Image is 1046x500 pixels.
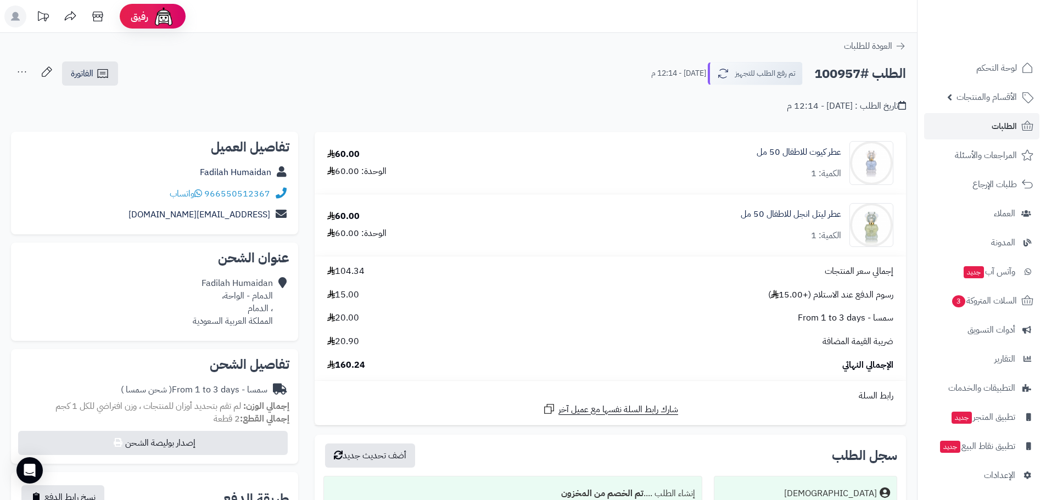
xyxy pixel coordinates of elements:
[939,439,1015,454] span: تطبيق نقاط البيع
[327,289,359,301] span: 15.00
[952,412,972,424] span: جديد
[924,55,1039,81] a: لوحة التحكم
[62,61,118,86] a: الفاتورة
[844,40,892,53] span: العودة للطلبات
[950,409,1015,425] span: تطبيق المتجر
[18,431,288,455] button: إصدار بوليصة الشحن
[240,412,289,425] strong: إجمالي القطع:
[327,359,365,372] span: 160.24
[784,487,877,500] div: [DEMOGRAPHIC_DATA]
[956,89,1017,105] span: الأقسام والمنتجات
[940,441,960,453] span: جديد
[814,63,906,85] h2: الطلب #100957
[327,312,359,324] span: 20.00
[955,148,1017,163] span: المراجعات والأسئلة
[651,68,706,79] small: [DATE] - 12:14 م
[121,383,172,396] span: ( شحن سمسا )
[842,359,893,372] span: الإجمالي النهائي
[561,487,644,500] b: تم الخصم من المخزون
[327,335,359,348] span: 20.90
[972,177,1017,192] span: طلبات الإرجاع
[850,203,893,247] img: 1719849926-9-90x90.png
[128,208,270,221] a: [EMAIL_ADDRESS][DOMAIN_NAME]
[924,462,1039,488] a: الإعدادات
[811,167,841,180] div: الكمية: 1
[327,210,360,223] div: 60.00
[319,390,902,402] div: رابط السلة
[924,346,1039,372] a: التقارير
[71,67,93,80] span: الفاتورة
[850,141,893,185] img: 1719850121-4-90x90.png
[55,400,241,413] span: لم تقم بتحديد أوزان للمنتجات ، وزن افتراضي للكل 1 كجم
[327,148,360,161] div: 60.00
[992,119,1017,134] span: الطلبات
[29,5,57,30] a: تحديثات المنصة
[924,200,1039,227] a: العملاء
[153,5,175,27] img: ai-face.png
[811,229,841,242] div: الكمية: 1
[924,433,1039,459] a: تطبيق نقاط البيعجديد
[193,277,273,327] div: Fadilah Humaidan الدمام - الواحة، ، الدمام المملكة العربية السعودية
[967,322,1015,338] span: أدوات التسويق
[16,457,43,484] div: Open Intercom Messenger
[964,266,984,278] span: جديد
[768,289,893,301] span: رسوم الدفع عند الاستلام (+15.00 )
[325,443,415,468] button: أضف تحديث جديد
[924,259,1039,285] a: وآتس آبجديد
[20,358,289,371] h2: تفاصيل الشحن
[924,229,1039,256] a: المدونة
[121,384,267,396] div: سمسا - From 1 to 3 days
[952,295,966,308] span: 3
[542,402,678,416] a: شارك رابط السلة نفسها مع عميل آخر
[976,60,1017,76] span: لوحة التحكم
[823,335,893,348] span: ضريبة القيمة المضافة
[200,166,271,179] a: Fadilah Humaidan
[798,312,893,324] span: سمسا - From 1 to 3 days
[20,141,289,154] h2: تفاصيل العميل
[787,100,906,113] div: تاريخ الطلب : [DATE] - 12:14 م
[971,25,1036,48] img: logo-2.png
[994,351,1015,367] span: التقارير
[984,468,1015,483] span: الإعدادات
[20,251,289,265] h2: عنوان الشحن
[131,10,148,23] span: رفيق
[327,165,387,178] div: الوحدة: 60.00
[924,113,1039,139] a: الطلبات
[708,62,803,85] button: تم رفع الطلب للتجهيز
[825,265,893,278] span: إجمالي سعر المنتجات
[994,206,1015,221] span: العملاء
[741,208,841,221] a: عطر ليتل انجل للاطفال 50 مل
[924,375,1039,401] a: التطبيقات والخدمات
[170,187,202,200] a: واتساب
[963,264,1015,279] span: وآتس آب
[832,449,897,462] h3: سجل الطلب
[924,171,1039,198] a: طلبات الإرجاع
[948,380,1015,396] span: التطبيقات والخدمات
[204,187,270,200] a: 966550512367
[924,404,1039,430] a: تطبيق المتجرجديد
[924,317,1039,343] a: أدوات التسويق
[757,146,841,159] a: عطر كيوت للاطفال 50 مل
[243,400,289,413] strong: إجمالي الوزن:
[327,227,387,240] div: الوحدة: 60.00
[327,265,365,278] span: 104.34
[214,412,289,425] small: 2 قطعة
[844,40,906,53] a: العودة للطلبات
[924,288,1039,314] a: السلات المتروكة3
[951,293,1017,308] span: السلات المتروكة
[924,142,1039,168] a: المراجعات والأسئلة
[558,403,678,416] span: شارك رابط السلة نفسها مع عميل آخر
[991,235,1015,250] span: المدونة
